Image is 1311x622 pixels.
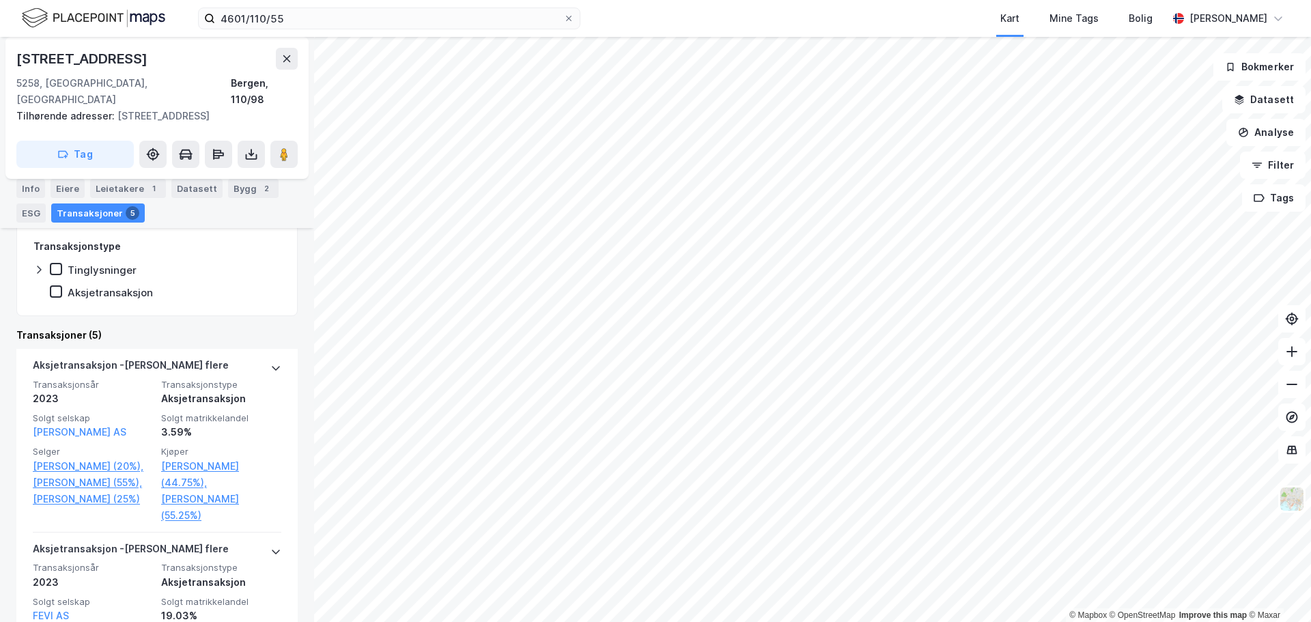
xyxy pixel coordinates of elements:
[16,179,45,198] div: Info
[16,203,46,223] div: ESG
[33,610,69,621] a: FEVI AS
[33,491,153,507] a: [PERSON_NAME] (25%)
[68,264,137,277] div: Tinglysninger
[259,182,273,195] div: 2
[161,412,281,424] span: Solgt matrikkelandel
[1069,610,1107,620] a: Mapbox
[1279,486,1305,512] img: Z
[1243,556,1311,622] iframe: Chat Widget
[1129,10,1153,27] div: Bolig
[51,179,85,198] div: Eiere
[16,48,150,70] div: [STREET_ADDRESS]
[147,182,160,195] div: 1
[1240,152,1306,179] button: Filter
[228,179,279,198] div: Bygg
[33,541,229,563] div: Aksjetransaksjon - [PERSON_NAME] flere
[68,286,153,299] div: Aksjetransaksjon
[33,475,153,491] a: [PERSON_NAME] (55%),
[161,458,281,491] a: [PERSON_NAME] (44.75%),
[1179,610,1247,620] a: Improve this map
[1226,119,1306,146] button: Analyse
[33,458,153,475] a: [PERSON_NAME] (20%),
[33,412,153,424] span: Solgt selskap
[1110,610,1176,620] a: OpenStreetMap
[33,574,153,591] div: 2023
[16,108,287,124] div: [STREET_ADDRESS]
[171,179,223,198] div: Datasett
[161,446,281,457] span: Kjøper
[16,110,117,122] span: Tilhørende adresser:
[16,75,231,108] div: 5258, [GEOGRAPHIC_DATA], [GEOGRAPHIC_DATA]
[22,6,165,30] img: logo.f888ab2527a4732fd821a326f86c7f29.svg
[51,203,145,223] div: Transaksjoner
[1222,86,1306,113] button: Datasett
[161,574,281,591] div: Aksjetransaksjon
[33,426,126,438] a: [PERSON_NAME] AS
[215,8,563,29] input: Søk på adresse, matrikkel, gårdeiere, leietakere eller personer
[33,391,153,407] div: 2023
[33,596,153,608] span: Solgt selskap
[231,75,298,108] div: Bergen, 110/98
[33,379,153,391] span: Transaksjonsår
[16,327,298,343] div: Transaksjoner (5)
[1243,556,1311,622] div: Kontrollprogram for chat
[1242,184,1306,212] button: Tags
[1049,10,1099,27] div: Mine Tags
[126,206,139,220] div: 5
[1000,10,1019,27] div: Kart
[33,357,229,379] div: Aksjetransaksjon - [PERSON_NAME] flere
[16,141,134,168] button: Tag
[161,424,281,440] div: 3.59%
[90,179,166,198] div: Leietakere
[161,562,281,574] span: Transaksjonstype
[161,391,281,407] div: Aksjetransaksjon
[33,238,121,255] div: Transaksjonstype
[161,379,281,391] span: Transaksjonstype
[33,446,153,457] span: Selger
[33,562,153,574] span: Transaksjonsår
[161,491,281,524] a: [PERSON_NAME] (55.25%)
[161,596,281,608] span: Solgt matrikkelandel
[1213,53,1306,81] button: Bokmerker
[1189,10,1267,27] div: [PERSON_NAME]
